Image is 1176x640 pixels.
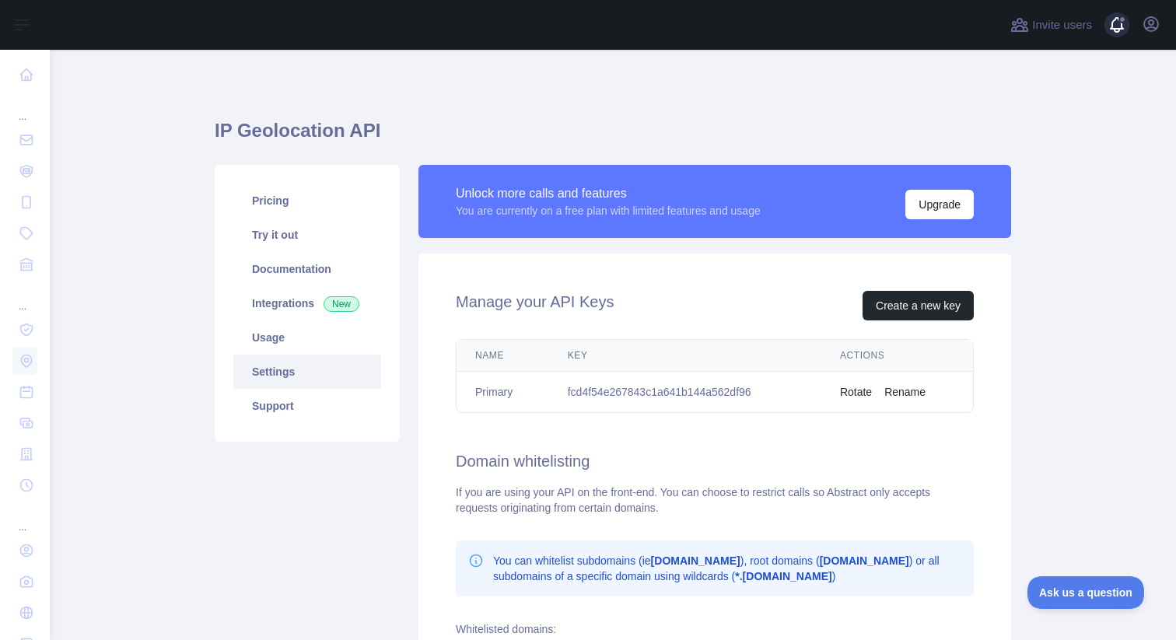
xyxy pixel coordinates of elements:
[456,203,761,219] div: You are currently on a free plan with limited features and usage
[233,355,381,389] a: Settings
[456,184,761,203] div: Unlock more calls and features
[215,118,1011,156] h1: IP Geolocation API
[884,384,926,400] button: Rename
[457,372,549,413] td: Primary
[12,502,37,533] div: ...
[233,218,381,252] a: Try it out
[457,340,549,372] th: Name
[233,286,381,320] a: Integrations New
[863,291,974,320] button: Create a new key
[1032,16,1092,34] span: Invite users
[820,554,909,567] b: [DOMAIN_NAME]
[840,384,872,400] button: Rotate
[233,389,381,423] a: Support
[735,570,831,582] b: *.[DOMAIN_NAME]
[12,92,37,123] div: ...
[324,296,359,312] span: New
[549,372,821,413] td: fcd4f54e267843c1a641b144a562df96
[456,484,974,516] div: If you are using your API on the front-end. You can choose to restrict calls so Abstract only acc...
[456,623,556,635] label: Whitelisted domains:
[1027,576,1145,609] iframe: Toggle Customer Support
[12,282,37,313] div: ...
[1007,12,1095,37] button: Invite users
[233,184,381,218] a: Pricing
[549,340,821,372] th: Key
[233,320,381,355] a: Usage
[456,291,614,320] h2: Manage your API Keys
[651,554,740,567] b: [DOMAIN_NAME]
[821,340,973,372] th: Actions
[456,450,974,472] h2: Domain whitelisting
[493,553,961,584] p: You can whitelist subdomains (ie ), root domains ( ) or all subdomains of a specific domain using...
[905,190,974,219] button: Upgrade
[233,252,381,286] a: Documentation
